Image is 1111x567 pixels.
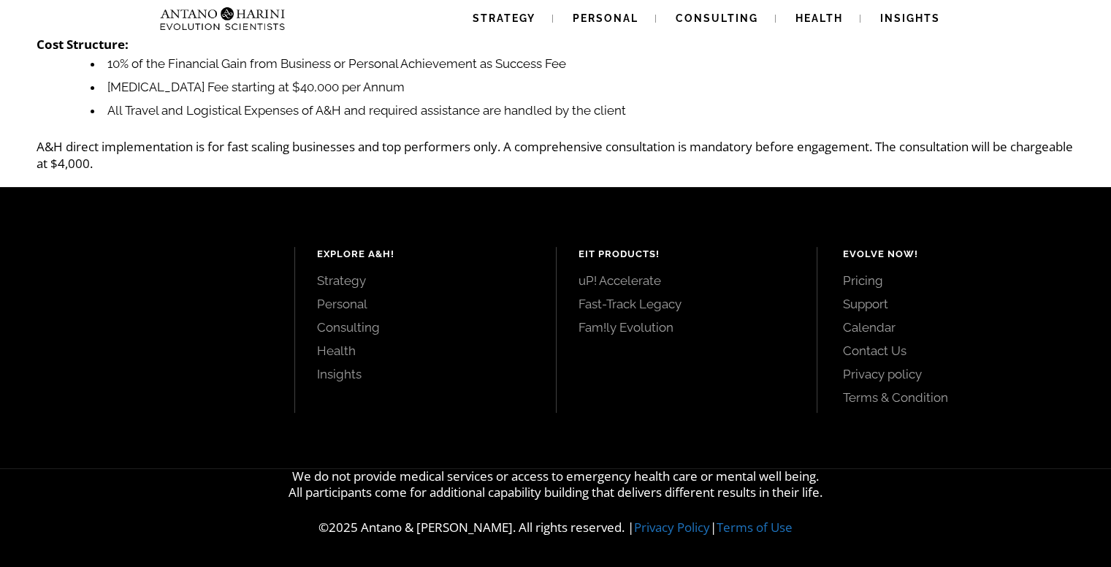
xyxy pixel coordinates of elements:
a: Privacy Policy [634,519,710,536]
a: uP! Accelerate [579,273,795,289]
span: Strategy [473,12,535,24]
span: Insights [880,12,940,24]
a: Personal [317,296,534,312]
li: [MEDICAL_DATA] Fee starting at $40,000 per Annum [91,76,1074,99]
li: All Travel and Logistical Expenses of A&H and required assistance are handled by the client [91,99,1074,123]
a: Insights [317,366,534,382]
a: Fast-Track Legacy [579,296,795,312]
a: Calendar [843,319,1078,335]
span: Personal [573,12,638,24]
a: Terms of Use [717,519,793,536]
a: Pricing [843,273,1078,289]
span: Health [795,12,843,24]
a: Terms & Condition [843,389,1078,406]
span: Consulting [676,12,758,24]
li: 10% of the Financial Gain from Business or Personal Achievement as Success Fee [91,53,1074,76]
h4: Evolve Now! [843,247,1078,262]
p: A&H direct implementation is for fast scaling businesses and top performers only. A comprehensive... [37,138,1074,172]
strong: Cost Structure: [37,36,129,53]
a: Contact Us [843,343,1078,359]
a: Consulting [317,319,534,335]
h4: EIT Products! [579,247,795,262]
a: Support [843,296,1078,312]
a: Fam!ly Evolution [579,319,795,335]
h4: Explore A&H! [317,247,534,262]
a: Privacy policy [843,366,1078,382]
a: Strategy [317,273,534,289]
a: Health [317,343,534,359]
